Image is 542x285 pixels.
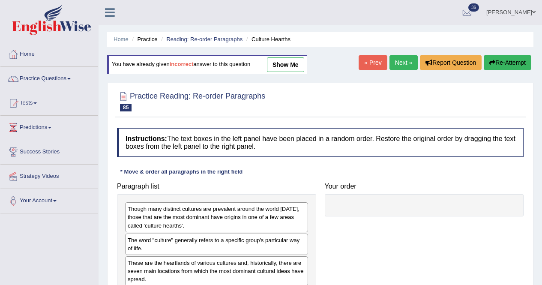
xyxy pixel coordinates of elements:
[107,55,307,74] div: You have already given answer to this question
[0,116,98,137] a: Predictions
[114,36,129,42] a: Home
[117,90,265,111] h2: Practice Reading: Re-order Paragraphs
[359,55,387,70] a: « Prev
[170,61,194,68] b: incorrect
[0,165,98,186] a: Strategy Videos
[244,35,290,43] li: Culture Hearths
[126,135,167,142] b: Instructions:
[120,104,132,111] span: 85
[0,189,98,210] a: Your Account
[166,36,243,42] a: Reading: Re-order Paragraphs
[117,183,316,190] h4: Paragraph list
[420,55,482,70] button: Report Question
[130,35,157,43] li: Practice
[325,183,524,190] h4: Your order
[0,42,98,64] a: Home
[125,234,308,255] div: The word "culture" generally refers to a specific group's particular way of life.
[0,91,98,113] a: Tests
[125,202,308,232] div: Though many distinct cultures are prevalent around the world [DATE], those that are the most domi...
[484,55,531,70] button: Re-Attempt
[0,67,98,88] a: Practice Questions
[117,128,524,157] h4: The text boxes in the left panel have been placed in a random order. Restore the original order b...
[468,3,479,12] span: 36
[117,168,246,176] div: * Move & order all paragraphs in the right field
[267,57,304,72] a: show me
[0,140,98,162] a: Success Stories
[389,55,418,70] a: Next »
